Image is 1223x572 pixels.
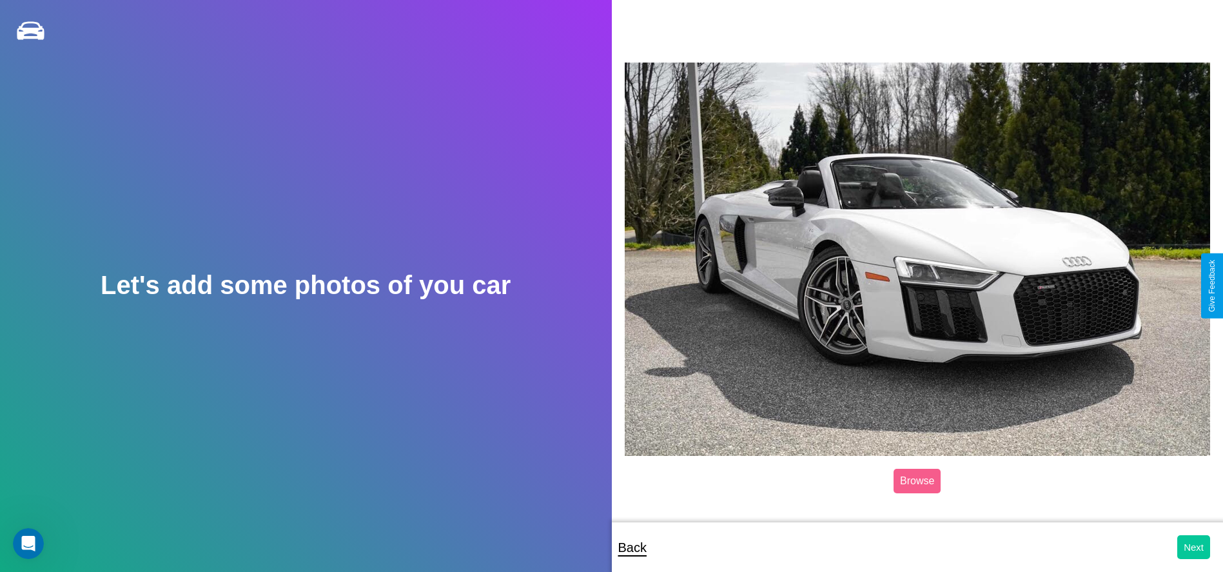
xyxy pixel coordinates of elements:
label: Browse [894,469,941,493]
button: Next [1177,535,1210,559]
div: Give Feedback [1208,260,1217,312]
iframe: Intercom live chat [13,528,44,559]
h2: Let's add some photos of you car [101,271,511,300]
img: posted [625,63,1211,456]
p: Back [618,536,647,559]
